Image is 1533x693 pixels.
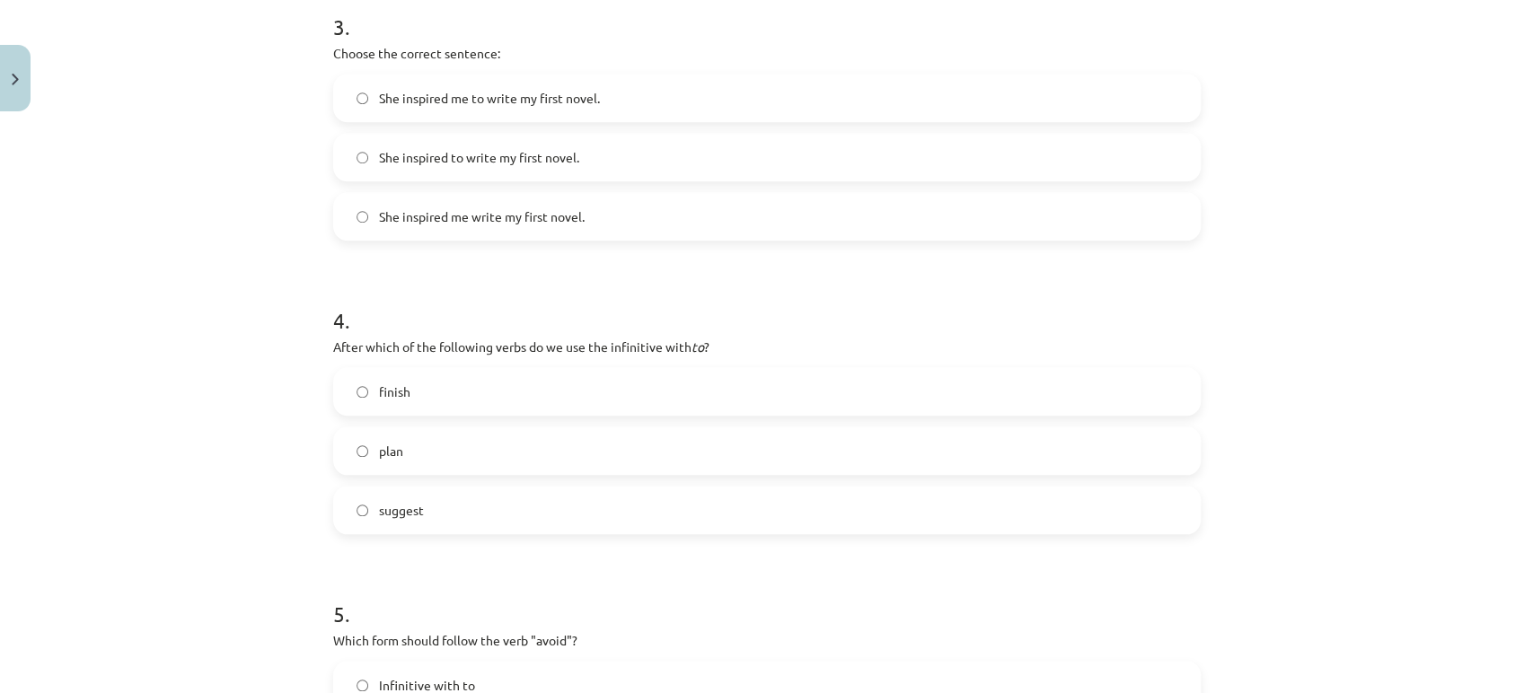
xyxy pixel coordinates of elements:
[379,89,600,108] span: She inspired me to write my first novel.
[357,680,368,691] input: Infinitive with to
[357,92,368,104] input: She inspired me to write my first novel.
[333,631,1201,650] p: Which form should follow the verb "avoid"?
[357,211,368,223] input: She inspired me write my first novel.
[379,442,403,461] span: plan
[333,570,1201,626] h1: 5 .
[692,338,704,355] em: to
[357,445,368,457] input: plan
[379,501,424,520] span: suggest
[333,44,1201,63] p: Choose the correct sentence:
[379,207,585,226] span: She inspired me write my first novel.
[379,382,410,401] span: finish
[333,276,1201,332] h1: 4 .
[379,148,579,167] span: She inspired to write my first novel.
[12,74,19,85] img: icon-close-lesson-0947bae3869378f0d4975bcd49f059093ad1ed9edebbc8119c70593378902aed.svg
[357,504,368,516] input: suggest
[357,152,368,163] input: She inspired to write my first novel.
[333,338,1201,356] p: After which of the following verbs do we use the infinitive with ?
[357,386,368,398] input: finish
